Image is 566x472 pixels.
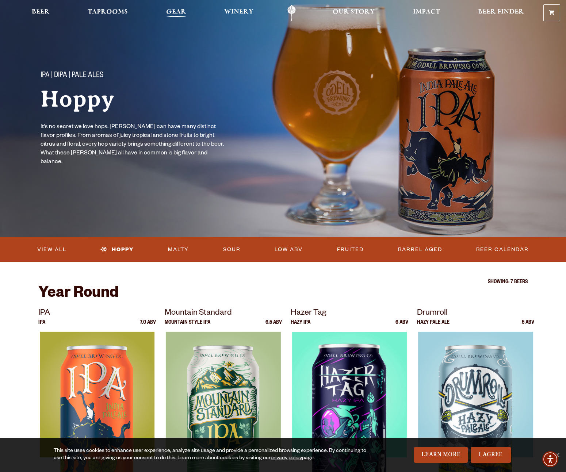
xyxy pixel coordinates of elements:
[165,320,210,332] p: Mountain Style IPA
[413,9,440,15] span: Impact
[83,5,133,21] a: Taprooms
[32,9,50,15] span: Beer
[291,320,310,332] p: Hazy IPA
[265,320,282,332] p: 6.5 ABV
[224,9,253,15] span: Winery
[165,241,192,258] a: Malty
[41,71,103,81] span: IPA | DIPA | Pale Ales
[473,5,529,21] a: Beer Finder
[542,451,558,467] div: Accessibility Menu
[278,5,305,21] a: Odell Home
[271,456,302,461] a: privacy policy
[38,320,45,332] p: IPA
[219,5,258,21] a: Winery
[417,307,535,320] p: Drumroll
[220,241,244,258] a: Sour
[333,9,375,15] span: Our Story
[54,448,371,462] div: This site uses cookies to enhance user experience, analyze site usage and provide a personalized ...
[395,241,445,258] a: Barrel Aged
[414,447,468,463] a: Learn More
[97,241,137,258] a: Hoppy
[522,320,534,332] p: 5 ABV
[140,320,156,332] p: 7.0 ABV
[165,307,282,320] p: Mountain Standard
[408,5,445,21] a: Impact
[328,5,379,21] a: Our Story
[38,307,156,320] p: IPA
[417,320,450,332] p: Hazy Pale Ale
[291,307,408,320] p: Hazer Tag
[395,320,408,332] p: 6 ABV
[88,9,128,15] span: Taprooms
[478,9,524,15] span: Beer Finder
[34,241,69,258] a: View All
[471,447,511,463] a: I Agree
[272,241,306,258] a: Low ABV
[41,87,268,111] h1: Hoppy
[334,241,367,258] a: Fruited
[38,285,528,303] h2: Year Round
[161,5,191,21] a: Gear
[27,5,54,21] a: Beer
[41,123,227,167] p: It's no secret we love hops. [PERSON_NAME] can have many distinct flavor profiles. From aromas of...
[38,280,528,285] p: Showing: 7 Beers
[166,9,186,15] span: Gear
[473,241,532,258] a: Beer Calendar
